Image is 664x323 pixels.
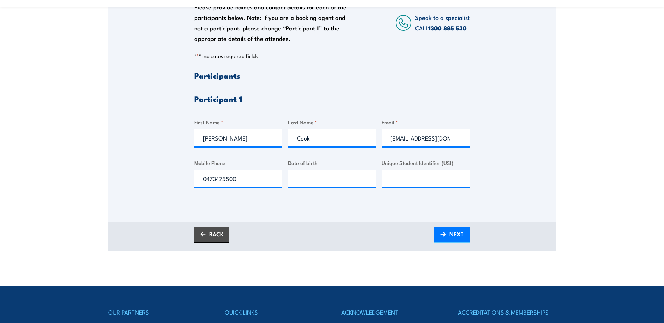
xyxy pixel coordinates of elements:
h4: ACKNOWLEDGEMENT [341,307,439,317]
div: Please provide names and contact details for each of the participants below. Note: If you are a b... [194,2,353,44]
span: Speak to a specialist CALL [415,13,470,32]
h4: OUR PARTNERS [108,307,206,317]
h4: QUICK LINKS [225,307,323,317]
span: NEXT [449,225,464,243]
h3: Participant 1 [194,95,470,103]
label: Last Name [288,118,376,126]
h3: Participants [194,71,470,79]
a: BACK [194,227,229,243]
label: First Name [194,118,282,126]
label: Date of birth [288,159,376,167]
h4: ACCREDITATIONS & MEMBERSHIPS [458,307,556,317]
a: NEXT [434,227,470,243]
label: Email [382,118,470,126]
label: Unique Student Identifier (USI) [382,159,470,167]
label: Mobile Phone [194,159,282,167]
a: 1300 885 530 [428,23,467,33]
p: " " indicates required fields [194,52,470,59]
